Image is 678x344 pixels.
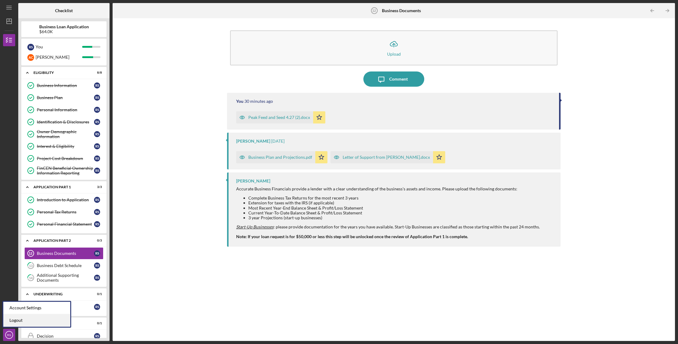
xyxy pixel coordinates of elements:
[244,99,273,104] time: 2025-08-11 21:42
[36,52,82,62] div: [PERSON_NAME]
[33,292,87,296] div: Underwriting
[94,143,100,149] div: R S
[7,333,11,337] text: RS
[24,152,103,165] a: Project Cost BreakdownRS
[94,82,100,89] div: R S
[27,54,34,61] div: A C
[94,95,100,101] div: R S
[372,9,376,12] tspan: 12
[24,79,103,92] a: Business InformationRS
[94,275,100,281] div: R S
[24,218,103,230] a: Personal Financial StatementRS
[39,24,89,29] b: Business Loan Application
[94,262,100,269] div: R S
[94,107,100,113] div: R S
[37,120,94,124] div: Identification & Disclosures
[24,206,103,218] a: Personal Tax ReturnsRS
[91,185,102,189] div: 3 / 3
[37,95,94,100] div: Business Plan
[94,197,100,203] div: R S
[236,186,540,239] div: Accurate Business Financials provide a lender with a clear understanding of the business's assets...
[271,139,285,144] time: 2025-08-08 22:01
[29,276,33,280] tspan: 14
[24,330,103,342] a: DecisionRS
[37,144,94,149] div: Interest & Eligibility
[363,71,424,87] button: Comment
[37,107,94,112] div: Personal Information
[91,71,102,75] div: 8 / 8
[236,99,243,104] div: You
[24,259,103,272] a: 13Business Debt ScheduleRS
[248,200,540,205] li: Extension for taxes with the IRS (if applicable)
[236,179,270,183] div: [PERSON_NAME]
[33,185,87,189] div: Application Part 1
[91,292,102,296] div: 0 / 1
[94,168,100,174] div: R S
[55,8,73,13] b: Checklist
[236,139,270,144] div: [PERSON_NAME]
[37,83,94,88] div: Business Information
[37,166,94,175] div: FinCEN Beneficial Ownership Information Reporting
[24,247,103,259] a: 12Business DocumentsRS
[3,314,70,327] a: Logout
[236,111,325,123] button: Peak Feed and Seed 4.27 (2).docx
[24,116,103,128] a: Identification & DisclosuresRS
[24,128,103,140] a: Owner Demographic InformationRS
[94,131,100,137] div: R S
[94,250,100,256] div: R S
[37,129,94,139] div: Owner Demographic Information
[389,71,407,87] div: Comment
[230,30,558,65] button: Upload
[94,304,100,310] div: R S
[24,92,103,104] a: Business PlanRS
[236,234,468,239] strong: Note: If your loan request is for $50,000 or less this step will be unlocked once the review of A...
[37,263,94,268] div: Business Debt Schedule
[37,251,94,256] div: Business Documents
[29,264,33,268] tspan: 13
[33,71,87,75] div: Eligibility
[387,52,400,56] div: Upload
[91,239,102,242] div: 0 / 3
[27,44,34,50] div: R S
[248,115,310,120] div: Peak Feed and Seed 4.27 (2).docx
[37,273,94,283] div: Additional Supporting Documents
[382,8,421,13] b: Business Documents
[94,155,100,162] div: R S
[33,239,87,242] div: Application Part 2
[91,321,102,325] div: 0 / 1
[94,221,100,227] div: R S
[24,194,103,206] a: Introduction to ApplicationRS
[37,156,94,161] div: Project Cost Breakdown
[248,215,540,220] li: 3 year Projections (start-up businesses)
[94,333,100,339] div: R S
[330,151,445,163] button: Letter of Support from [PERSON_NAME].docx
[29,252,32,255] tspan: 12
[37,210,94,214] div: Personal Tax Returns
[37,197,94,202] div: Introduction to Application
[3,329,15,341] button: RS
[39,29,89,34] div: $64.0K
[24,140,103,152] a: Interest & EligibilityRS
[94,209,100,215] div: R S
[248,206,540,210] li: Most Recent Year-End Balance Sheet & Profit/Loss Statement
[36,42,82,52] div: You
[236,224,274,229] em: Start-Up Businesses
[3,302,70,314] div: Account Settings
[248,210,540,215] li: Current Year-To-Date Balance Sheet & Profit/Loss Statement
[236,151,327,163] button: Business Plan and Projections.pdf
[248,155,312,160] div: Business Plan and Projections.pdf
[248,196,540,200] li: Complete Business Tax Returns for the most recent 3 years
[37,222,94,227] div: Personal Financial Statement
[24,272,103,284] a: 14Additional Supporting DocumentsRS
[24,165,103,177] a: FinCEN Beneficial Ownership Information ReportingRS
[94,119,100,125] div: R S
[343,155,430,160] div: Letter of Support from [PERSON_NAME].docx
[37,334,94,339] div: Decision
[24,104,103,116] a: Personal InformationRS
